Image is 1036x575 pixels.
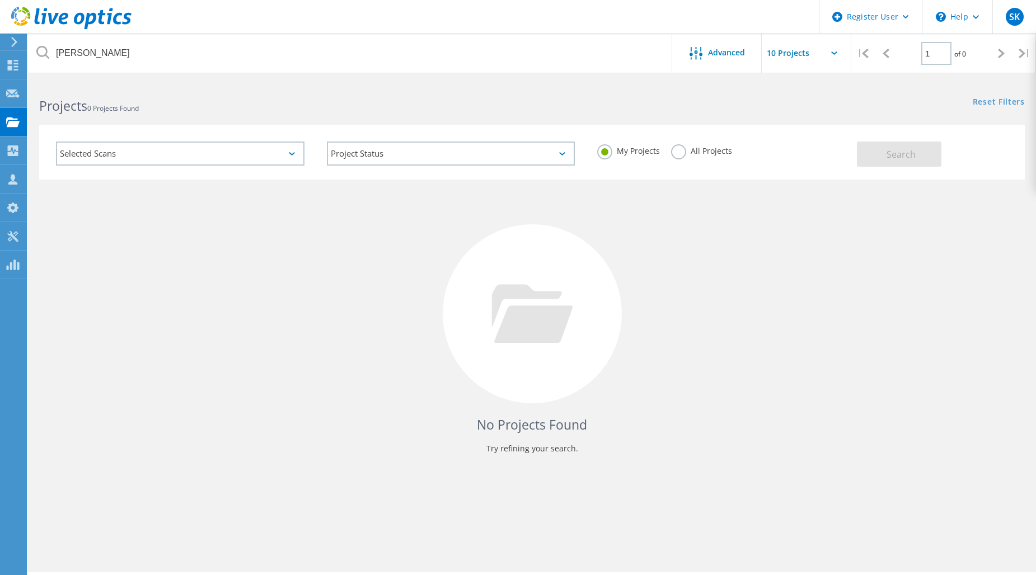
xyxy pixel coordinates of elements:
[11,23,132,31] a: Live Optics Dashboard
[936,12,946,22] svg: \n
[671,144,732,155] label: All Projects
[327,142,575,166] div: Project Status
[857,142,941,167] button: Search
[56,142,304,166] div: Selected Scans
[50,440,1014,458] p: Try refining your search.
[39,97,87,115] b: Projects
[708,49,745,56] span: Advanced
[597,144,660,155] label: My Projects
[1013,34,1036,73] div: |
[50,416,1014,434] h4: No Projects Found
[851,34,874,73] div: |
[87,103,139,113] span: 0 Projects Found
[954,49,966,59] span: of 0
[887,148,916,161] span: Search
[973,98,1025,107] a: Reset Filters
[1009,12,1020,21] span: SK
[28,34,673,73] input: Search projects by name, owner, ID, company, etc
